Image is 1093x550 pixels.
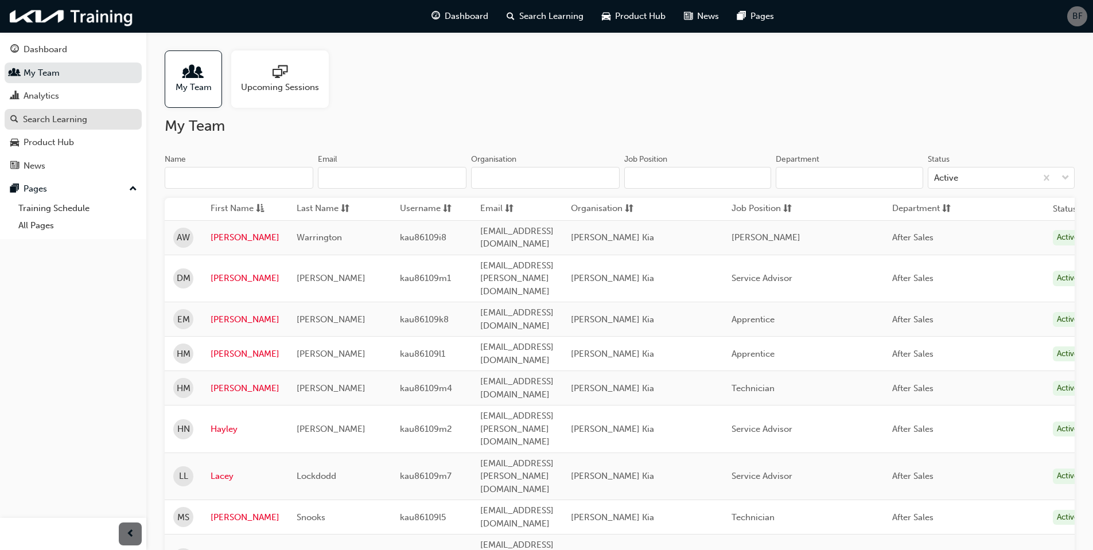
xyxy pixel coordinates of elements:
[177,423,190,436] span: HN
[297,383,365,393] span: [PERSON_NAME]
[165,117,1075,135] h2: My Team
[231,50,338,108] a: Upcoming Sessions
[684,9,693,24] span: news-icon
[165,154,186,165] div: Name
[732,314,775,325] span: Apprentice
[6,5,138,28] a: kia-training
[1053,312,1083,327] div: Active
[297,471,336,481] span: Lockdodd
[480,202,503,216] span: Email
[165,50,231,108] a: My Team
[892,383,933,393] span: After Sales
[129,182,137,197] span: up-icon
[318,167,466,189] input: Email
[400,314,449,325] span: kau86109k8
[400,471,452,481] span: kau86109m7
[471,167,620,189] input: Organisation
[892,202,955,216] button: Departmentsorting-icon
[480,307,554,331] span: [EMAIL_ADDRESS][DOMAIN_NAME]
[400,273,451,283] span: kau86109m1
[341,202,349,216] span: sorting-icon
[480,411,554,447] span: [EMAIL_ADDRESS][PERSON_NAME][DOMAIN_NAME]
[5,39,142,60] a: Dashboard
[177,348,190,361] span: HM
[571,471,654,481] span: [PERSON_NAME] Kia
[1053,381,1083,396] div: Active
[1053,271,1083,286] div: Active
[571,424,654,434] span: [PERSON_NAME] Kia
[211,202,254,216] span: First Name
[179,470,188,483] span: LL
[624,154,667,165] div: Job Position
[400,424,452,434] span: kau86109m2
[5,155,142,177] a: News
[732,471,792,481] span: Service Advisor
[126,527,135,541] span: prev-icon
[1067,6,1087,26] button: BF
[892,471,933,481] span: After Sales
[480,226,554,249] span: [EMAIL_ADDRESS][DOMAIN_NAME]
[297,232,342,243] span: Warrington
[783,202,792,216] span: sorting-icon
[1053,202,1077,216] th: Status
[675,5,728,28] a: news-iconNews
[297,202,339,216] span: Last Name
[892,349,933,359] span: After Sales
[24,43,67,56] div: Dashboard
[443,202,452,216] span: sorting-icon
[480,505,554,529] span: [EMAIL_ADDRESS][DOMAIN_NAME]
[211,470,279,483] a: Lacey
[732,424,792,434] span: Service Advisor
[177,511,189,524] span: MS
[24,159,45,173] div: News
[24,89,59,103] div: Analytics
[1053,469,1083,484] div: Active
[445,10,488,23] span: Dashboard
[571,232,654,243] span: [PERSON_NAME] Kia
[471,154,516,165] div: Organisation
[14,200,142,217] a: Training Schedule
[1053,422,1083,437] div: Active
[10,91,19,102] span: chart-icon
[571,202,623,216] span: Organisation
[24,182,47,196] div: Pages
[892,202,940,216] span: Department
[400,512,446,522] span: kau86109l5
[571,349,654,359] span: [PERSON_NAME] Kia
[241,81,319,94] span: Upcoming Sessions
[505,202,514,216] span: sorting-icon
[728,5,783,28] a: pages-iconPages
[10,161,19,171] span: news-icon
[697,10,719,23] span: News
[732,512,775,522] span: Technician
[5,109,142,130] a: Search Learning
[211,231,279,244] a: [PERSON_NAME]
[1072,10,1083,23] span: BF
[892,512,933,522] span: After Sales
[1061,171,1069,186] span: down-icon
[942,202,951,216] span: sorting-icon
[297,314,365,325] span: [PERSON_NAME]
[14,217,142,235] a: All Pages
[297,424,365,434] span: [PERSON_NAME]
[400,202,463,216] button: Usernamesorting-icon
[1053,346,1083,362] div: Active
[422,5,497,28] a: guage-iconDashboard
[732,383,775,393] span: Technician
[892,273,933,283] span: After Sales
[602,9,610,24] span: car-icon
[571,512,654,522] span: [PERSON_NAME] Kia
[732,232,800,243] span: [PERSON_NAME]
[571,314,654,325] span: [PERSON_NAME] Kia
[211,382,279,395] a: [PERSON_NAME]
[10,45,19,55] span: guage-icon
[593,5,675,28] a: car-iconProduct Hub
[297,273,365,283] span: [PERSON_NAME]
[400,383,452,393] span: kau86109m4
[732,202,781,216] span: Job Position
[431,9,440,24] span: guage-icon
[625,202,633,216] span: sorting-icon
[165,167,313,189] input: Name
[10,138,19,148] span: car-icon
[624,167,771,189] input: Job Position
